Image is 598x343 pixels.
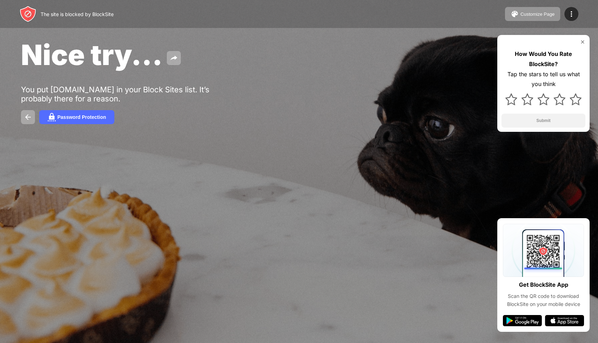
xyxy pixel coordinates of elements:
button: Submit [501,114,585,128]
img: star.svg [554,93,565,105]
img: star.svg [505,93,517,105]
div: Scan the QR code to download BlockSite on your mobile device [503,292,584,308]
img: google-play.svg [503,315,542,326]
button: Password Protection [39,110,114,124]
img: back.svg [24,113,32,121]
div: How Would You Rate BlockSite? [501,49,585,69]
img: header-logo.svg [20,6,36,22]
img: star.svg [538,93,549,105]
img: password.svg [48,113,56,121]
img: qrcode.svg [503,224,584,277]
div: Tap the stars to tell us what you think [501,69,585,90]
div: Get BlockSite App [519,280,568,290]
div: You put [DOMAIN_NAME] in your Block Sites list. It’s probably there for a reason. [21,85,237,103]
img: app-store.svg [545,315,584,326]
img: pallet.svg [511,10,519,18]
img: rate-us-close.svg [580,39,585,45]
img: star.svg [521,93,533,105]
img: menu-icon.svg [567,10,576,18]
button: Customize Page [505,7,560,21]
div: Password Protection [57,114,106,120]
img: share.svg [170,54,178,62]
div: The site is blocked by BlockSite [41,11,114,17]
span: Nice try... [21,38,163,72]
img: star.svg [570,93,582,105]
div: Customize Page [520,12,555,17]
